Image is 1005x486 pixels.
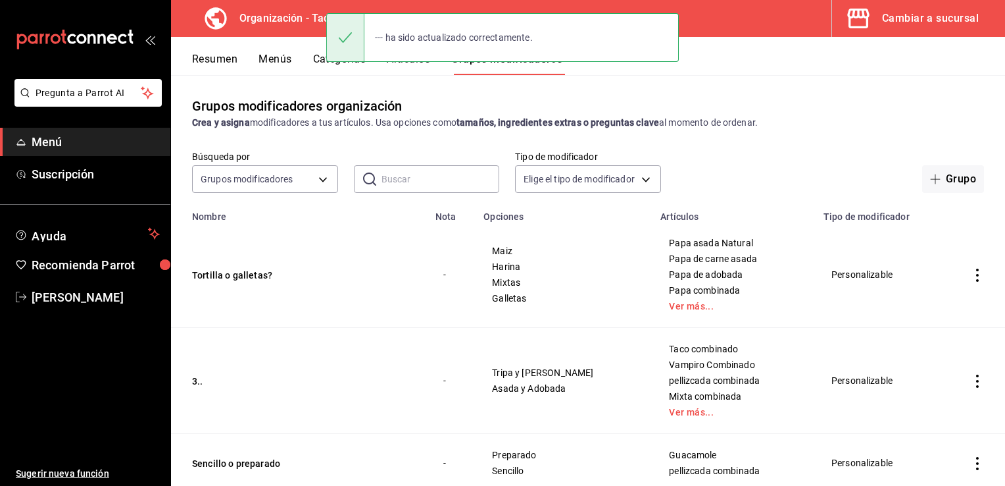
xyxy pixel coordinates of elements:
span: pellizcada combinada [669,376,799,385]
button: 3.. [192,375,350,388]
div: --- ha sido actualizado correctamente. [364,23,543,52]
td: Personalizable [816,328,950,434]
a: Ver más... [669,408,799,417]
td: Personalizable [816,222,950,328]
span: Sugerir nueva función [16,467,160,481]
span: Galletas [492,294,636,303]
button: actions [971,269,984,282]
label: Tipo de modificador [515,152,661,161]
span: Asada y Adobada [492,384,636,393]
span: Elige el tipo de modificador [524,173,635,186]
strong: Crea y asigna [192,117,250,128]
td: - [428,328,476,434]
span: Harina [492,262,636,271]
span: Ayuda [32,226,143,242]
span: Taco combinado [669,344,799,354]
button: Menús [258,53,291,75]
button: Sencillo o preparado [192,457,350,470]
div: Cambiar a sucursal [882,9,979,28]
button: Resumen [192,53,237,75]
a: Pregunta a Parrot AI [9,95,162,109]
div: modificadores a tus artículos. Usa opciones como al momento de ordenar. [192,116,984,130]
span: Pregunta a Parrot AI [36,86,141,100]
span: Recomienda Parrot [32,256,160,274]
span: Vampiro Combinado [669,360,799,369]
button: Grupo [922,165,984,193]
span: Sencillo [492,466,636,475]
span: Guacamole [669,450,799,460]
button: actions [971,457,984,470]
span: Papa de adobada [669,270,799,279]
button: actions [971,375,984,388]
td: - [428,222,476,328]
span: pellizcada combinada [669,466,799,475]
input: Buscar [381,166,500,192]
button: open_drawer_menu [145,34,155,45]
span: Mixta combinada [669,392,799,401]
span: Grupos modificadores [201,173,293,186]
div: Grupos modificadores organización [192,96,402,116]
th: Nombre [171,203,428,222]
th: Artículos [652,203,816,222]
span: Maiz [492,246,636,256]
a: Ver más... [669,302,799,311]
span: [PERSON_NAME] [32,288,160,306]
div: navigation tabs [192,53,1005,75]
th: Opciones [476,203,652,222]
span: Mixtas [492,278,636,287]
span: Preparado [492,450,636,460]
th: Tipo de modificador [816,203,950,222]
span: Tripa y [PERSON_NAME] [492,368,636,377]
h3: Organización - Taquería Los Grandes ([GEOGRAPHIC_DATA]) [229,11,531,26]
button: Pregunta a Parrot AI [14,79,162,107]
strong: tamaños, ingredientes extras o preguntas clave [456,117,659,128]
th: Nota [428,203,476,222]
button: Categorías [313,53,366,75]
span: Papa asada Natural [669,238,799,248]
button: Tortilla o galletas? [192,269,350,282]
span: Menú [32,133,160,151]
span: Suscripción [32,165,160,183]
label: Búsqueda por [192,152,338,161]
span: Papa de carne asada [669,254,799,263]
span: Papa combinada [669,286,799,295]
